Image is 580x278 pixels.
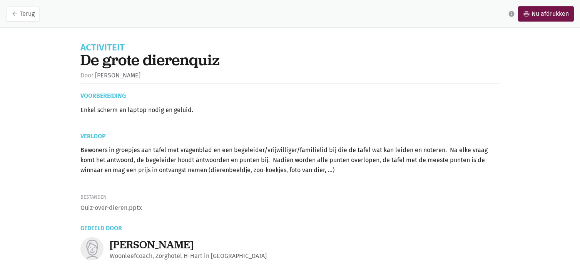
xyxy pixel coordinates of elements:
div: Enkel scherm en laptop nodig en geluid. [80,105,500,115]
div: Verloop [80,133,500,139]
div: [PERSON_NAME] [110,239,500,251]
li: [PERSON_NAME] [80,70,140,80]
i: info [508,10,515,17]
li: Quiz-over-dieren.pptx [80,203,500,213]
i: print [523,10,530,17]
i: arrow_back [11,10,18,17]
div: Voorbereiding [80,93,500,99]
a: arrow_backTerug [6,6,40,22]
a: printNu afdrukken [518,6,574,22]
h3: Gedeeld door [80,219,500,231]
div: Activiteit [80,43,500,52]
div: Bewoners in groepjes aan tafel met vragenblad en een begeleider/vrijwilliger/familielid bij die d... [80,145,500,175]
span: Door [80,72,94,79]
h1: De grote dierenquiz [80,52,500,67]
div: Bestanden [80,193,500,201]
div: Woonleefcoach, Zorghotel H-Hart in [GEOGRAPHIC_DATA] [110,251,500,261]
